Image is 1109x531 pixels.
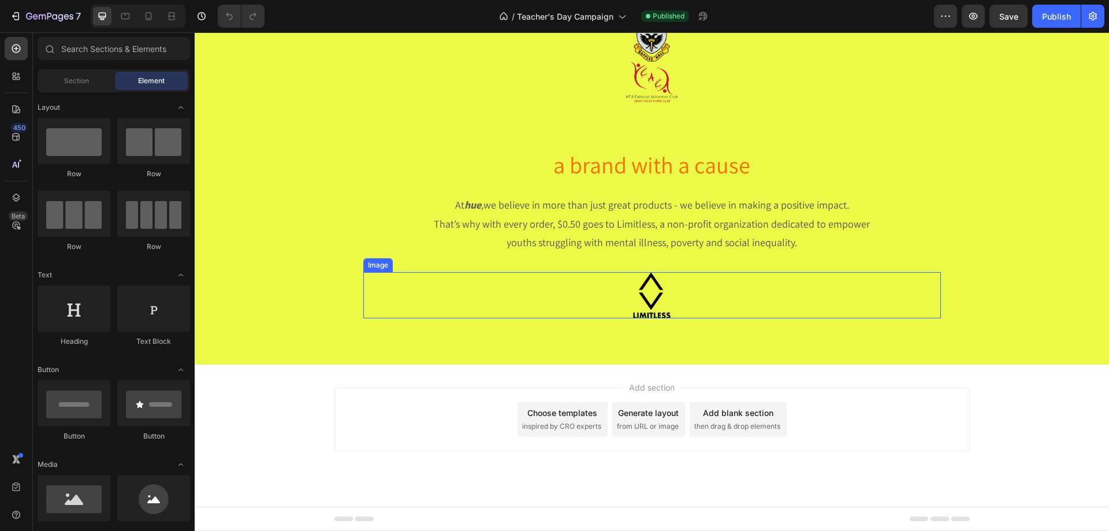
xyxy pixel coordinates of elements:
p: 7 [76,9,81,23]
span: Toggle open [172,266,190,284]
span: Section [64,76,89,86]
span: Add section [430,349,485,361]
strong: hue [270,166,286,179]
div: Publish [1042,10,1071,23]
p: That’s why with every order, $0.50 goes to Limitless, a non-profit organization dedicated to empo... [228,183,687,220]
div: Undo/Redo [218,5,265,28]
h3: A Brand with a Cause [28,116,887,148]
p: At we believe in more than just great products - we believe in making a positive impact. [228,164,687,182]
span: Media [38,459,58,470]
div: Beta [9,211,28,221]
input: Search Sections & Elements [38,37,190,60]
div: Button [117,431,190,441]
div: Row [117,242,190,252]
img: gempages_507944779506517098-2d405806-4049-4fa9-ae64-6fdbfc75b682.png [169,29,746,70]
span: Toggle open [172,361,190,379]
span: Button [38,365,59,375]
button: Publish [1032,5,1081,28]
span: Toggle open [172,455,190,474]
span: Element [138,76,165,86]
span: Text [38,270,52,280]
button: Save [989,5,1028,28]
span: Layout [38,102,60,113]
div: Heading [38,336,110,347]
i: , [270,166,289,179]
span: Published [653,11,684,21]
div: 450 [11,123,28,132]
span: / [512,10,515,23]
span: inspired by CRO experts [328,389,407,399]
div: Text Block [117,336,190,347]
iframe: Design area [195,32,1109,531]
div: Image [171,228,196,238]
div: Generate layout [423,374,484,387]
div: Add blank section [508,374,579,387]
div: Row [38,169,110,179]
img: gempages_507944779506517098-303da0a8-4d84-4c30-ba4b-ec42dca8978a.png [169,240,746,286]
span: Toggle open [172,98,190,117]
div: Choose templates [333,374,403,387]
div: Row [38,242,110,252]
span: Save [999,12,1018,21]
div: Row [117,169,190,179]
span: Teacher's Day Campaign [517,10,613,23]
button: 7 [5,5,86,28]
span: from URL or image [422,389,484,399]
div: Button [38,431,110,441]
span: then drag & drop elements [500,389,586,399]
